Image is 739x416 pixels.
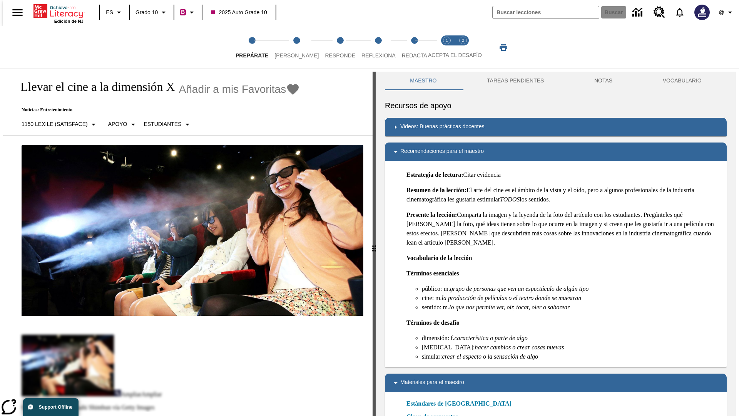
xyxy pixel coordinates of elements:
span: Redacta [402,52,427,59]
em: lo que nos permite ver, oír, tocar, oler o saborear [449,304,570,310]
em: TODOS [500,196,520,203]
div: Recomendaciones para el maestro [385,143,727,161]
button: Boost El color de la clase es rojo violeta. Cambiar el color de la clase. [177,5,199,19]
button: Maestro [385,72,462,90]
li: simular: [422,352,721,361]
span: @ [719,8,724,17]
li: cine: m. [422,294,721,303]
button: Grado: Grado 10, Elige un grado [132,5,171,19]
li: [MEDICAL_DATA]: [422,343,721,352]
span: B [181,7,185,17]
span: Support Offline [39,404,72,410]
h6: Recursos de apoyo [385,99,727,112]
button: NOTAS [569,72,638,90]
button: Responde step 3 of 5 [319,26,361,69]
em: hacer cambios o crear cosas nuevas [475,344,564,351]
span: 2025 Auto Grade 10 [211,8,267,17]
strong: Resumen de la lección: [406,187,466,193]
span: Añadir a mis Favoritas [179,83,286,96]
button: Support Offline [23,398,79,416]
button: Acepta el desafío contesta step 2 of 2 [452,26,474,69]
text: 1 [446,39,448,42]
span: Responde [325,52,355,59]
button: Abrir el menú lateral [6,1,29,24]
input: Buscar campo [493,6,599,18]
div: reading [3,72,373,412]
div: Videos: Buenas prácticas docentes [385,118,727,136]
strong: Estrategia de lectura: [406,171,463,178]
a: Centro de información [628,2,649,23]
a: Centro de recursos, Se abrirá en una pestaña nueva. [649,2,670,23]
p: Apoyo [108,120,127,128]
span: Prepárate [236,52,268,59]
button: Redacta step 5 of 5 [396,26,433,69]
li: sentido: m. [422,303,721,312]
p: Estudiantes [144,120,182,128]
p: Noticias: Entretenimiento [12,107,300,113]
span: [PERSON_NAME] [274,52,319,59]
div: Pulsa la tecla de intro o la barra espaciadora y luego presiona las flechas de derecha e izquierd... [373,72,376,416]
text: 2 [462,39,464,42]
button: Tipo de apoyo, Apoyo [105,117,141,131]
div: Instructional Panel Tabs [385,72,727,90]
div: Materiales para el maestro [385,374,727,392]
strong: : [455,211,457,218]
span: ES [106,8,113,17]
button: Añadir a mis Favoritas - Llevar el cine a la dimensión X [179,82,300,96]
em: la producción de películas o el teatro donde se muestran [442,295,582,301]
button: Lee step 2 of 5 [268,26,325,69]
span: Reflexiona [361,52,396,59]
button: Reflexiona step 4 of 5 [355,26,402,69]
div: activity [376,72,736,416]
h1: Llevar el cine a la dimensión X [12,80,175,94]
strong: Términos esenciales [406,270,459,277]
a: Estándares de [GEOGRAPHIC_DATA] [406,399,516,408]
button: Prepárate step 1 of 5 [229,26,274,69]
strong: Vocabulario de la lección [406,255,472,261]
img: Avatar [694,5,710,20]
p: Comparta la imagen y la leyenda de la foto del artículo con los estudiantes. Pregúnteles qué [PER... [406,210,721,247]
button: TAREAS PENDIENTES [462,72,569,90]
em: característica o parte de algo [454,335,527,341]
li: público: m. [422,284,721,294]
button: Acepta el desafío lee step 1 of 2 [436,26,458,69]
strong: Términos de desafío [406,319,460,326]
p: Citar evidencia [406,170,721,179]
button: Perfil/Configuración [714,5,739,19]
p: 1150 Lexile (Satisface) [22,120,88,128]
button: Imprimir [491,40,516,54]
button: Escoja un nuevo avatar [690,2,714,22]
em: crear el aspecto o la sensación de algo [442,353,538,360]
li: dimensión: f. [422,334,721,343]
button: Seleccione Lexile, 1150 Lexile (Satisface) [18,117,101,131]
p: El arte del cine es el ámbito de la vista y el oído, pero a algunos profesionales de la industria... [406,186,721,204]
img: El panel situado frente a los asientos rocía con agua nebulizada al feliz público en un cine equi... [22,145,363,316]
p: Videos: Buenas prácticas docentes [400,122,484,132]
button: Lenguaje: ES, Selecciona un idioma [102,5,127,19]
div: Portada [33,3,84,23]
button: Seleccionar estudiante [141,117,195,131]
span: ACEPTA EL DESAFÍO [428,52,482,58]
span: Edición de NJ [54,19,84,23]
p: Materiales para el maestro [400,378,464,387]
a: Notificaciones [670,2,690,22]
strong: Presente la lección [406,211,455,218]
p: Recomendaciones para el maestro [400,147,484,156]
button: VOCABULARIO [637,72,727,90]
em: grupo de personas que ven un espectáculo de algún tipo [450,285,589,292]
span: Grado 10 [135,8,158,17]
